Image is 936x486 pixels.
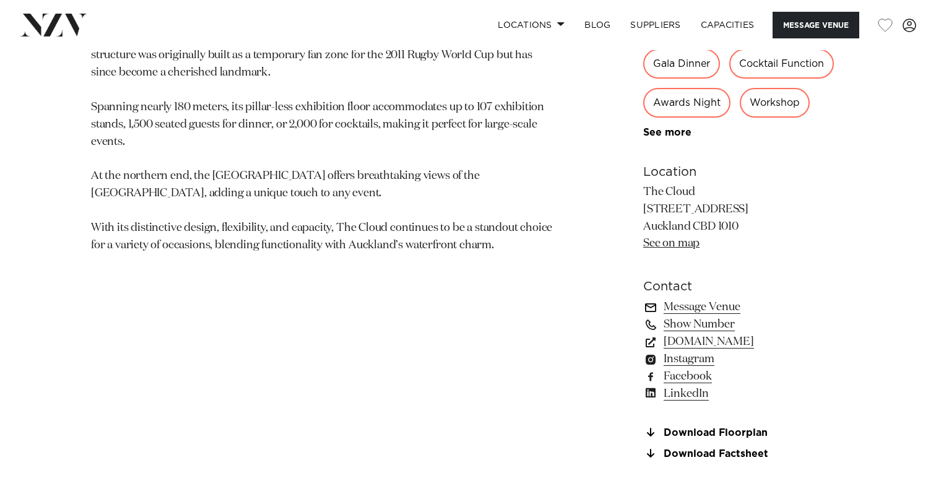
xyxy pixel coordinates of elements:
[643,316,845,333] a: Show Number
[643,88,730,118] div: Awards Night
[643,49,720,79] div: Gala Dinner
[643,163,845,181] h6: Location
[643,333,845,350] a: [DOMAIN_NAME]
[740,88,810,118] div: Workshop
[643,448,845,459] a: Download Factsheet
[643,298,845,316] a: Message Venue
[643,368,845,385] a: Facebook
[643,184,845,253] p: The Cloud [STREET_ADDRESS] Auckland CBD 1010
[643,385,845,402] a: LinkedIn
[620,12,690,38] a: SUPPLIERS
[643,238,700,249] a: See on map
[643,427,845,438] a: Download Floorplan
[729,49,834,79] div: Cocktail Function
[20,14,87,36] img: nzv-logo.png
[691,12,765,38] a: Capacities
[643,277,845,296] h6: Contact
[773,12,859,38] button: Message Venue
[488,12,574,38] a: Locations
[91,30,555,254] p: Designed to reflect Aotearoa – Land of the [GEOGRAPHIC_DATA], this iconic, modern structure was o...
[643,350,845,368] a: Instagram
[574,12,620,38] a: BLOG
